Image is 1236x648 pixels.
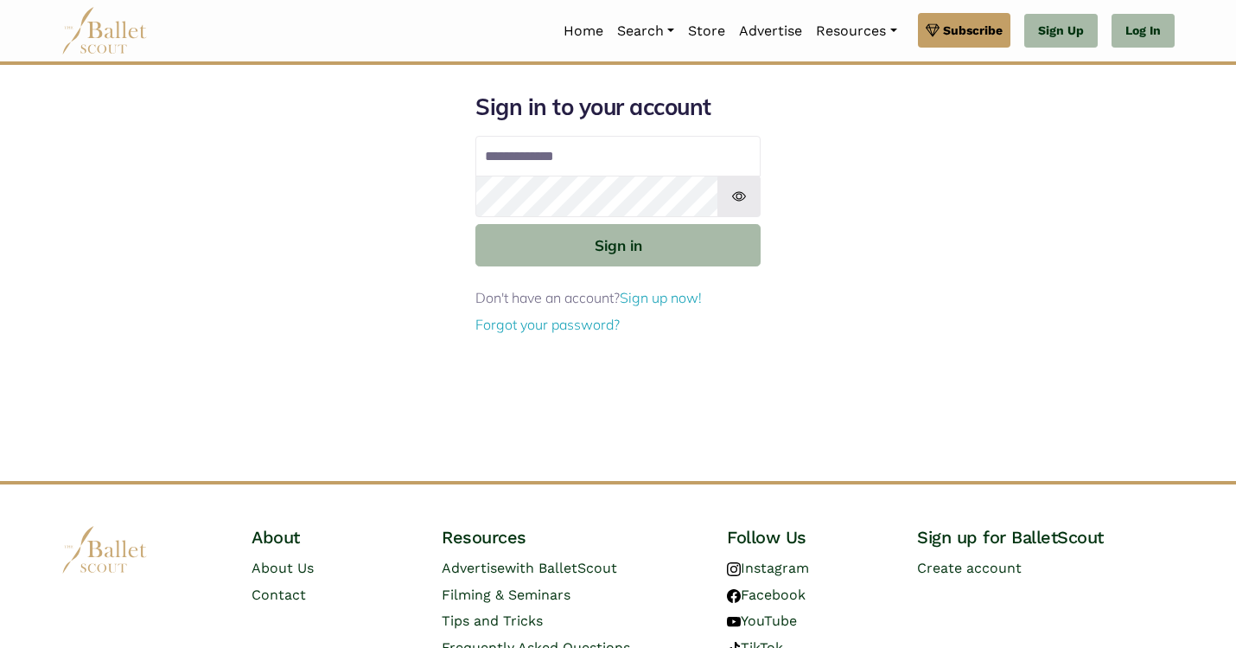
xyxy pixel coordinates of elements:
a: Resources [809,13,903,49]
img: gem.svg [926,21,940,40]
a: Log In [1112,14,1175,48]
span: Subscribe [943,21,1003,40]
button: Sign in [475,224,761,266]
a: Search [610,13,681,49]
a: Advertise [732,13,809,49]
p: Don't have an account? [475,287,761,310]
span: with BalletScout [505,560,617,576]
h1: Sign in to your account [475,93,761,122]
a: Subscribe [918,13,1010,48]
a: Sign up now! [620,289,702,306]
a: About Us [252,560,314,576]
h4: Resources [442,526,699,549]
a: Filming & Seminars [442,587,570,603]
h4: About [252,526,414,549]
h4: Sign up for BalletScout [917,526,1175,549]
a: Forgot your password? [475,316,620,333]
a: Home [557,13,610,49]
a: Store [681,13,732,49]
a: Facebook [727,587,806,603]
a: YouTube [727,613,797,629]
a: Tips and Tricks [442,613,543,629]
a: Advertisewith BalletScout [442,560,617,576]
a: Create account [917,560,1022,576]
img: instagram logo [727,562,741,576]
a: Sign Up [1024,14,1098,48]
img: youtube logo [727,615,741,629]
h4: Follow Us [727,526,889,549]
img: logo [61,526,148,574]
a: Instagram [727,560,809,576]
a: Contact [252,587,306,603]
img: facebook logo [727,589,741,603]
